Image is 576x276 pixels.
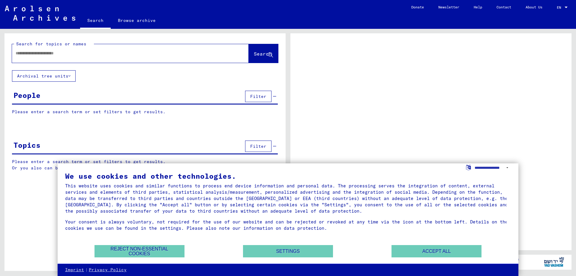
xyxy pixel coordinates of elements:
[94,245,184,257] button: Reject non-essential cookies
[557,5,563,10] span: EN
[5,6,75,21] img: Arolsen_neg.svg
[89,267,127,273] a: Privacy Policy
[65,172,511,180] div: We use cookies and other technologies.
[111,13,163,28] a: Browse archive
[245,91,271,102] button: Filter
[250,94,266,99] span: Filter
[12,159,278,171] p: Please enter a search term or set filters to get results. Or you also can browse the manually.
[391,245,481,257] button: Accept all
[543,254,565,269] img: yv_logo.png
[13,140,40,150] div: Topics
[12,70,76,82] button: Archival tree units
[13,90,40,101] div: People
[243,245,333,257] button: Settings
[254,51,272,57] span: Search
[250,144,266,149] span: Filter
[65,183,511,214] div: This website uses cookies and similar functions to process end device information and personal da...
[80,13,111,29] a: Search
[12,109,278,115] p: Please enter a search term or set filters to get results.
[65,219,511,231] div: Your consent is always voluntary, not required for the use of our website and can be rejected or ...
[245,141,271,152] button: Filter
[16,41,86,47] mat-label: Search for topics or names
[249,44,278,63] button: Search
[65,267,84,273] a: Imprint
